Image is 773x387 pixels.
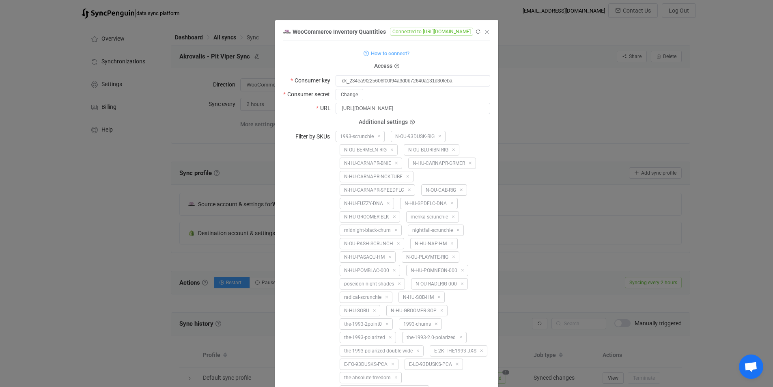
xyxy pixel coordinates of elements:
a: Open chat [739,355,763,379]
span: N-HU-SPDFLC-DNA [400,198,458,209]
span: N-HU-FUZZY-DNA [340,198,394,209]
span: N-HU-PASAQU-HM [340,251,396,263]
span: N-HU-CARNAPR-GRMER [408,158,476,169]
span: N-HU-CARNAPR-SPEEDFLC [340,184,415,196]
span: N-HU-CARNAPR-BNIE [340,158,402,169]
span: N-OU-PASH-SCRUNCH [340,238,404,249]
span: N-HU-GROOMER-BLK [340,211,400,223]
span: N-HU-CARNAPR-NCKTUBE [340,171,413,182]
span: merika-scrunchie [406,211,459,223]
span: N-HU-NAP-HM [410,238,458,249]
span: midnight-black-chum [340,225,402,236]
span: nightfall-scrunchie [408,225,464,236]
span: N-OU-PLAYMTE-RIG [402,251,459,263]
span: N-OU-CAB-RIG [421,184,467,196]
